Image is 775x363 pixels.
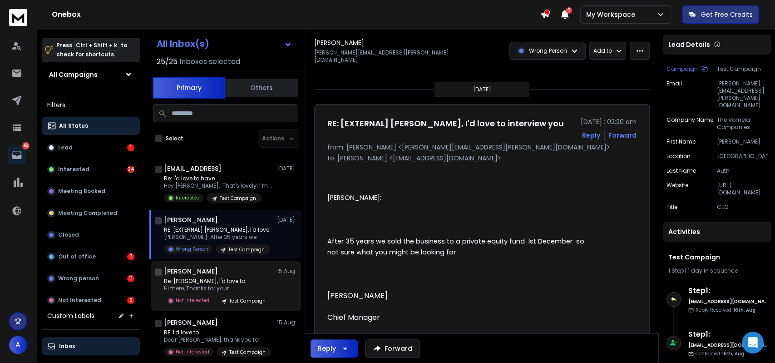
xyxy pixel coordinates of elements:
button: All Inbox(s) [149,35,299,53]
button: Meeting Booked [42,182,140,200]
p: Email [666,80,682,109]
p: Lead Details [668,40,710,49]
p: Inbox [59,343,75,350]
p: from: [PERSON_NAME] <[PERSON_NAME][EMAIL_ADDRESS][PERSON_NAME][DOMAIN_NAME]> [327,143,637,152]
h6: [EMAIL_ADDRESS][DOMAIN_NAME] [688,342,768,348]
p: [PERSON_NAME] [717,138,768,145]
p: Wrong person [58,275,99,282]
p: RE: [EXTERNAL] [PERSON_NAME], I'd love [164,226,270,234]
p: [DATE] [277,165,297,172]
p: to: [PERSON_NAME] <[EMAIL_ADDRESS][DOMAIN_NAME]> [327,154,637,163]
div: Open Intercom Messenger [742,332,764,353]
p: Lead [58,144,73,151]
p: CEO [717,204,768,211]
button: All Campaigns [42,65,140,84]
span: 16th, Aug [733,307,755,313]
p: Interested [58,166,89,173]
p: Not Interested [176,297,209,304]
div: Forward [608,131,637,140]
p: [DATE] : 02:20 am [581,117,637,126]
p: Test Campaign [717,65,768,73]
p: Re: [PERSON_NAME], I'd love to [164,278,271,285]
div: 1 [127,144,134,151]
div: Activities [663,222,771,242]
p: Interested [176,194,200,201]
p: Hey [PERSON_NAME], That's lovely! I’m really [164,182,273,189]
p: Reply Received [696,307,755,313]
p: [GEOGRAPHIC_DATA] [717,153,768,160]
p: title [666,204,677,211]
span: [PERSON_NAME] [327,290,388,301]
p: [DATE] [277,216,297,224]
h1: All Inbox(s) [157,39,209,48]
h3: Inboxes selected [179,56,240,67]
button: Lead1 [42,139,140,157]
h1: RE: [EXTERNAL] [PERSON_NAME], I'd love to interview you [327,117,564,130]
span: 16th, Aug [722,350,744,357]
h6: Step 1 : [688,329,768,340]
span: Chief Manager [327,312,380,323]
span: Ctrl + Shift + k [74,40,118,50]
p: Out of office [58,253,96,260]
h1: [PERSON_NAME] [164,318,218,327]
span: 7 [566,7,572,14]
p: Company Name [666,116,713,131]
button: Forward [365,339,420,358]
button: Meeting Completed [42,204,140,222]
p: My Workspace [586,10,639,19]
h1: Test Campaign [668,253,766,262]
h1: [PERSON_NAME] [314,38,364,47]
p: Hi there, Thanks for your [164,285,271,292]
p: [URL][DOMAIN_NAME] [717,182,768,196]
p: Not Interested [58,297,101,304]
p: Test Campaign [228,246,265,253]
p: 15 Aug [277,268,297,275]
div: 34 [127,166,134,173]
p: [PERSON_NAME][EMAIL_ADDRESS][PERSON_NAME][DOMAIN_NAME] [717,80,768,109]
div: | [668,267,766,274]
button: Get Free Credits [682,5,759,24]
span: 1 Step [668,267,684,274]
p: 62 [22,142,30,149]
button: A [9,336,27,354]
p: Test Campaign [229,298,266,304]
h6: Step 1 : [688,285,768,296]
button: Closed [42,226,140,244]
p: Last Name [666,167,696,174]
p: Not Interested [176,348,209,355]
span: 25 / 25 [157,56,178,67]
div: Reply [318,344,336,353]
button: Reply [582,131,600,140]
button: Reply [311,339,358,358]
span: [PERSON_NAME]: [327,193,381,202]
button: All Status [42,117,140,135]
h3: Filters [42,99,140,111]
p: Wrong Person [176,246,208,253]
div: 7 [127,253,134,260]
img: logo [9,9,27,26]
p: Auth [717,167,768,174]
span: After 35 years we sold the business to a private equity fund lst December so not sure what you mi... [327,237,586,257]
p: RE: I'd love to [164,329,271,336]
p: Re: I'd love to have [164,175,273,182]
h1: All Campaigns [49,70,98,79]
h6: [EMAIL_ADDRESS][DOMAIN_NAME] [688,298,768,305]
p: [PERSON_NAME][EMAIL_ADDRESS][PERSON_NAME][DOMAIN_NAME] [314,49,479,64]
h1: [PERSON_NAME] [164,215,218,224]
p: website [666,182,688,196]
span: 1 day in sequence [688,267,738,274]
p: Closed [58,231,79,239]
h1: Onebox [52,9,540,20]
p: Meeting Completed [58,209,117,217]
button: Interested34 [42,160,140,179]
button: Others [225,78,298,98]
button: Wrong person11 [42,269,140,288]
p: Test Campaign [229,349,266,356]
button: Primary [153,77,225,99]
p: Add to [593,47,612,55]
p: [PERSON_NAME]: After 35 years we [164,234,270,241]
p: Wrong Person [529,47,567,55]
